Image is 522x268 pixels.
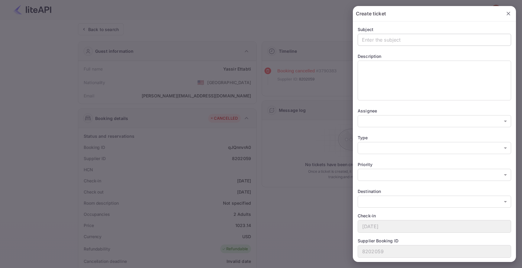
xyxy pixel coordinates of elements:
input: checkin [358,220,511,232]
div: Check-in [358,213,511,219]
div: Type [358,134,511,141]
div: Description [358,53,511,59]
div: Assignee [358,108,511,114]
div: Supplier Booking ID [358,238,511,244]
p: Create ticket [356,10,386,17]
div: Subject [358,26,511,33]
div: Destination [358,188,511,194]
input: Enter the ID [358,245,511,257]
input: Enter the subject [358,34,511,46]
div: Priority [358,161,511,168]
